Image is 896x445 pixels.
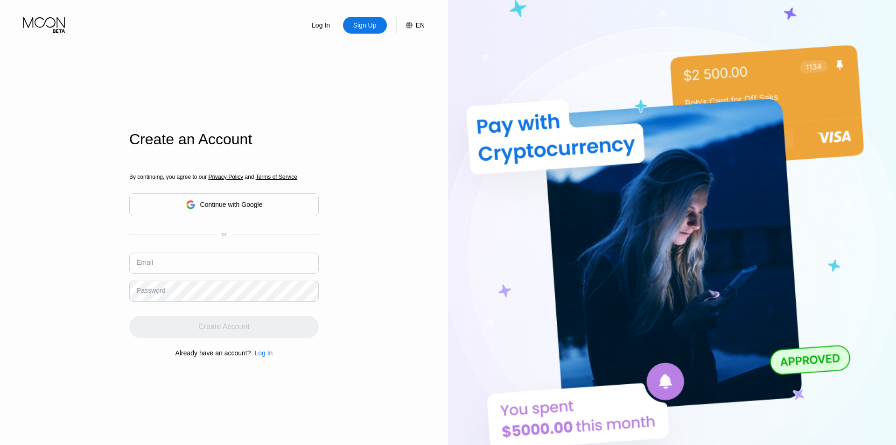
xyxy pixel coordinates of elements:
div: Already have an account? [175,349,251,357]
div: Log In [311,21,331,30]
span: Privacy Policy [208,174,243,180]
div: By continuing, you agree to our [129,174,319,180]
div: or [222,231,227,238]
div: Create an Account [129,131,319,148]
div: Continue with Google [200,201,263,208]
div: Sign Up [352,21,378,30]
span: and [243,174,256,180]
div: Sign Up [343,17,387,34]
div: Password [137,287,165,294]
div: Email [137,259,153,266]
div: Log In [254,349,273,357]
div: EN [416,21,425,29]
div: Continue with Google [129,193,319,216]
span: Terms of Service [256,174,297,180]
div: Log In [251,349,273,357]
div: EN [396,17,425,34]
div: Log In [299,17,343,34]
